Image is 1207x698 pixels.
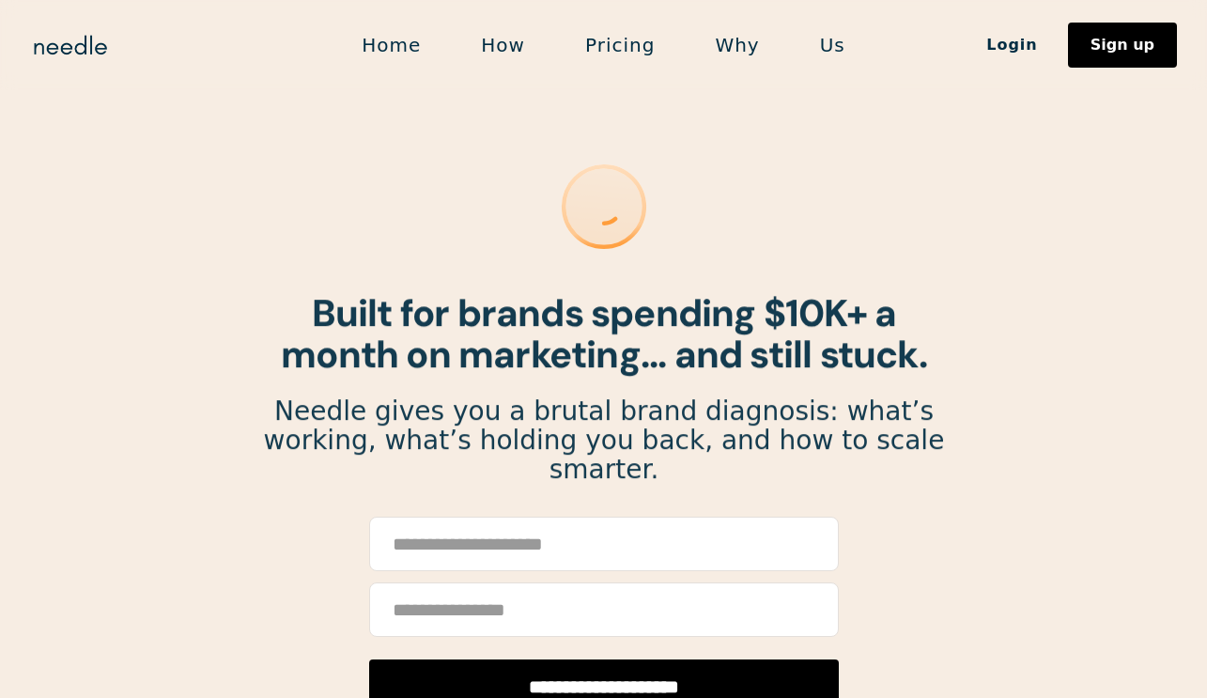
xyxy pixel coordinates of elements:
[790,25,875,65] a: Us
[332,25,451,65] a: Home
[1091,38,1154,53] div: Sign up
[685,25,789,65] a: Why
[451,25,555,65] a: How
[262,397,946,484] p: Needle gives you a brutal brand diagnosis: what’s working, what’s holding you back, and how to sc...
[956,29,1068,61] a: Login
[281,288,927,379] strong: Built for brands spending $10K+ a month on marketing... and still stuck.
[555,25,685,65] a: Pricing
[1068,23,1177,68] a: Sign up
